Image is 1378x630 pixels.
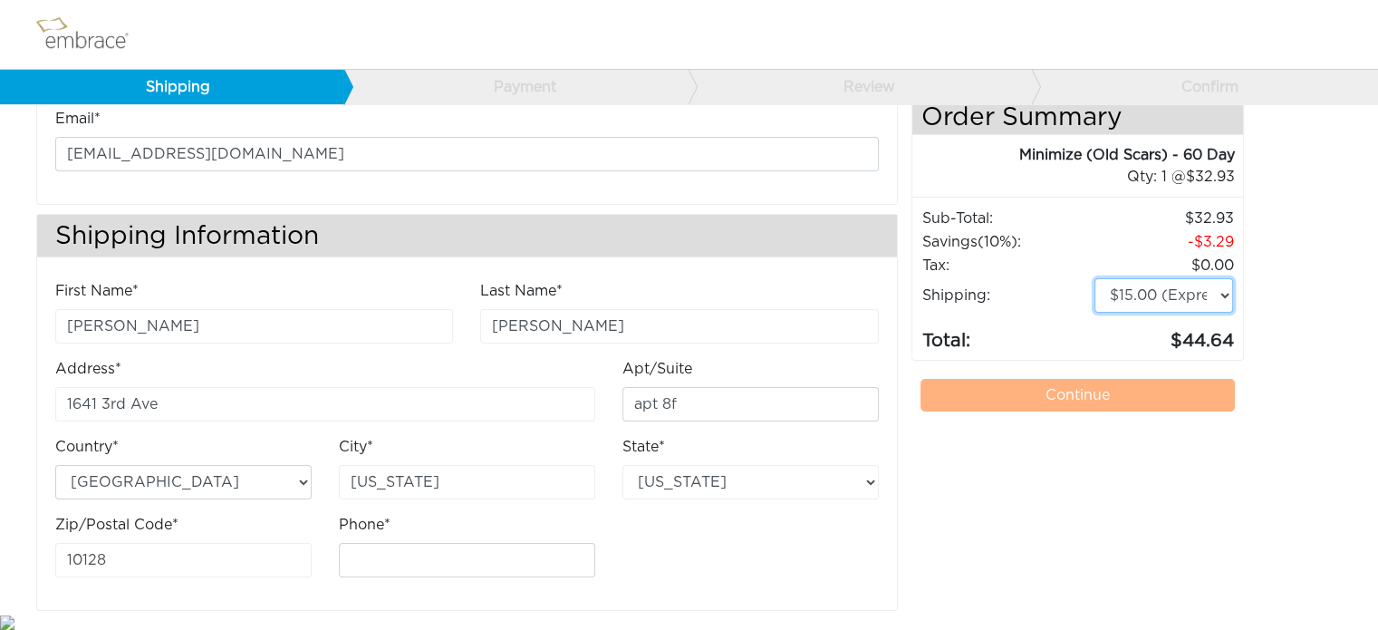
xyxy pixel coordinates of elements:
[480,280,563,302] label: Last Name*
[55,436,119,458] label: Country*
[339,514,390,536] label: Phone*
[1094,207,1235,230] td: 32.93
[37,215,897,257] h3: Shipping Information
[343,70,688,104] a: Payment
[921,254,1094,277] td: Tax:
[1094,254,1235,277] td: 0.00
[921,314,1094,355] td: Total:
[622,358,692,380] label: Apt/Suite
[32,12,149,57] img: logo.png
[921,230,1094,254] td: Savings :
[912,144,1235,166] div: Minimize (Old Scars) - 60 Day
[921,207,1094,230] td: Sub-Total:
[55,358,121,380] label: Address*
[978,235,1017,249] span: (10%)
[912,94,1244,135] h4: Order Summary
[55,514,178,536] label: Zip/Postal Code*
[339,436,373,458] label: City*
[1031,70,1375,104] a: Confirm
[920,379,1236,412] a: Continue
[1185,170,1234,184] span: 32.93
[935,166,1235,188] div: 1 @
[921,277,1094,314] td: Shipping:
[622,436,665,458] label: State*
[55,108,101,130] label: Email*
[688,70,1032,104] a: Review
[1094,314,1235,355] td: 44.64
[55,280,139,302] label: First Name*
[1094,230,1235,254] td: 3.29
